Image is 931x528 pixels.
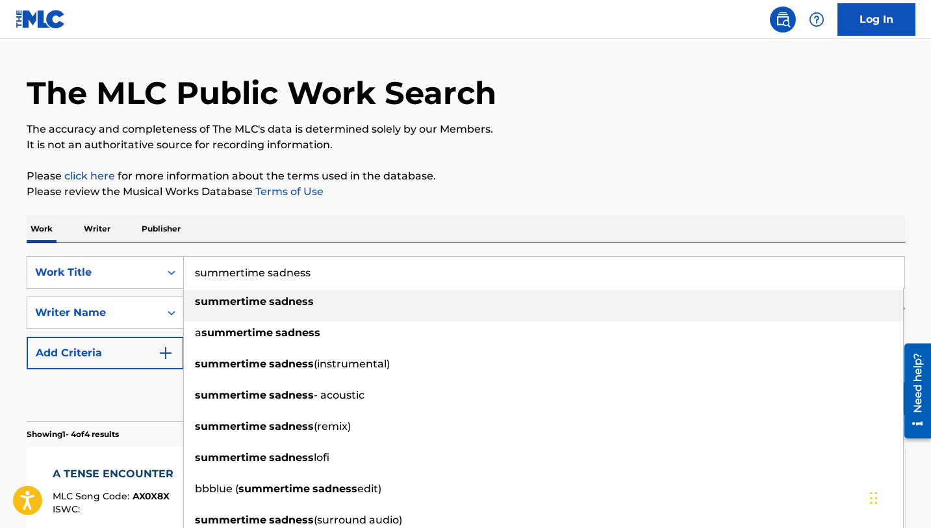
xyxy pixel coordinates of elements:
[804,7,830,33] div: Help
[809,12,824,27] img: help
[775,12,791,27] img: search
[837,3,915,36] a: Log In
[27,215,57,243] p: Work
[314,451,329,464] span: lofi
[27,337,184,369] button: Add Criteria
[269,295,314,308] strong: sadness
[253,185,324,198] a: Terms of Use
[16,10,66,29] img: MLC Logo
[269,451,314,464] strong: sadness
[138,215,185,243] p: Publisher
[195,295,266,308] strong: summertime
[238,482,310,495] strong: summertime
[158,345,173,361] img: 9d2ae6d4665cec9f34b9.svg
[133,490,170,502] span: AX0X8X
[314,389,364,401] span: - acoustic
[27,168,905,184] p: Please for more information about the terms used in the database.
[870,479,878,518] div: Drag
[314,420,351,432] span: (remix)
[269,514,314,526] strong: sadness
[80,215,114,243] p: Writer
[27,256,905,421] form: Search Form
[27,122,905,137] p: The accuracy and completeness of The MLC's data is determined solely by our Members.
[27,184,905,200] p: Please review the Musical Works Database
[195,326,201,339] span: a
[64,170,115,182] a: click here
[312,482,357,495] strong: sadness
[195,358,266,370] strong: summertime
[27,429,119,440] p: Showing 1 - 4 of 4 results
[895,338,931,443] iframe: Resource Center
[35,265,152,280] div: Work Title
[201,326,273,339] strong: summertime
[35,305,152,321] div: Writer Name
[195,482,238,495] span: bbblue (
[770,7,796,33] a: Public Search
[27,73,496,112] h1: The MLC Public Work Search
[269,420,314,432] strong: sadness
[195,514,266,526] strong: summertime
[314,514,402,526] span: (surround audio)
[269,389,314,401] strong: sadness
[195,420,266,432] strong: summertime
[53,490,133,502] span: MLC Song Code :
[195,451,266,464] strong: summertime
[269,358,314,370] strong: sadness
[314,358,390,370] span: (instrumental)
[195,389,266,401] strong: summertime
[866,466,931,528] iframe: Chat Widget
[357,482,381,495] span: edit)
[53,503,83,515] span: ISWC :
[27,137,905,153] p: It is not an authoritative source for recording information.
[53,466,180,482] div: A TENSE ENCOUNTER
[275,326,320,339] strong: sadness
